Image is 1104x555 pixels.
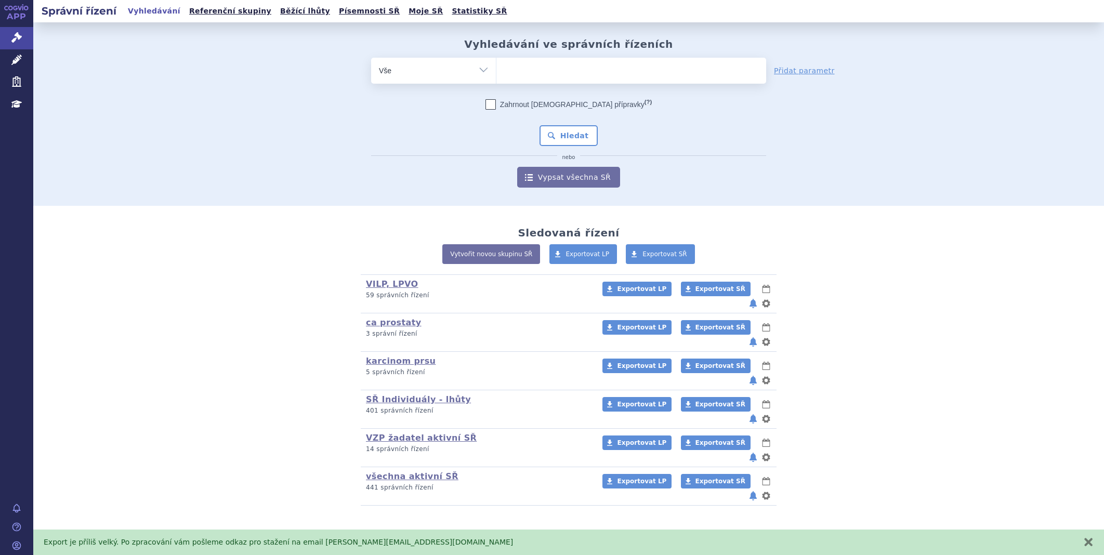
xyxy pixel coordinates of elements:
[366,356,436,366] a: karcinom prsu
[761,283,771,295] button: lhůty
[442,244,540,264] a: Vytvořit novou skupinu SŘ
[695,362,745,369] span: Exportovat SŘ
[449,4,510,18] a: Statistiky SŘ
[761,398,771,411] button: lhůty
[44,537,1073,548] div: Export je příliš velký. Po zpracování vám pošleme odkaz pro stažení na email [PERSON_NAME][EMAIL_...
[681,397,751,412] a: Exportovat SŘ
[761,437,771,449] button: lhůty
[366,368,589,377] p: 5 správních řízení
[366,329,589,338] p: 3 správní řízení
[761,297,771,310] button: nastavení
[748,490,758,502] button: notifikace
[748,374,758,387] button: notifikace
[761,490,771,502] button: nastavení
[366,318,422,327] a: ca prostaty
[695,324,745,331] span: Exportovat SŘ
[681,320,751,335] a: Exportovat SŘ
[540,125,598,146] button: Hledat
[681,282,751,296] a: Exportovat SŘ
[695,285,745,293] span: Exportovat SŘ
[617,478,666,485] span: Exportovat LP
[695,401,745,408] span: Exportovat SŘ
[626,244,695,264] a: Exportovat SŘ
[485,99,652,110] label: Zahrnout [DEMOGRAPHIC_DATA] přípravky
[695,478,745,485] span: Exportovat SŘ
[366,433,477,443] a: VZP žadatel aktivní SŘ
[681,359,751,373] a: Exportovat SŘ
[366,394,471,404] a: SŘ Individuály - lhůty
[617,285,666,293] span: Exportovat LP
[617,362,666,369] span: Exportovat LP
[761,336,771,348] button: nastavení
[681,435,751,450] a: Exportovat SŘ
[405,4,446,18] a: Moje SŘ
[602,397,672,412] a: Exportovat LP
[1083,537,1094,547] button: zavřít
[761,451,771,464] button: nastavení
[748,336,758,348] button: notifikace
[518,227,619,239] h2: Sledovaná řízení
[761,413,771,425] button: nastavení
[681,474,751,488] a: Exportovat SŘ
[761,360,771,372] button: lhůty
[748,297,758,310] button: notifikace
[748,413,758,425] button: notifikace
[602,282,672,296] a: Exportovat LP
[602,435,672,450] a: Exportovat LP
[761,321,771,334] button: lhůty
[366,445,589,454] p: 14 správních řízení
[366,406,589,415] p: 401 správních řízení
[366,471,458,481] a: všechna aktivní SŘ
[366,279,418,289] a: VILP, LPVO
[336,4,403,18] a: Písemnosti SŘ
[125,4,183,18] a: Vyhledávání
[774,65,835,76] a: Přidat parametr
[366,291,589,300] p: 59 správních řízení
[517,167,620,188] a: Vypsat všechna SŘ
[549,244,617,264] a: Exportovat LP
[602,320,672,335] a: Exportovat LP
[695,439,745,446] span: Exportovat SŘ
[617,401,666,408] span: Exportovat LP
[464,38,673,50] h2: Vyhledávání ve správních řízeních
[617,439,666,446] span: Exportovat LP
[617,324,666,331] span: Exportovat LP
[645,99,652,105] abbr: (?)
[557,154,581,161] i: nebo
[642,250,687,258] span: Exportovat SŘ
[602,474,672,488] a: Exportovat LP
[33,4,125,18] h2: Správní řízení
[186,4,274,18] a: Referenční skupiny
[566,250,610,258] span: Exportovat LP
[277,4,333,18] a: Běžící lhůty
[761,374,771,387] button: nastavení
[602,359,672,373] a: Exportovat LP
[366,483,589,492] p: 441 správních řízení
[761,475,771,487] button: lhůty
[748,451,758,464] button: notifikace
